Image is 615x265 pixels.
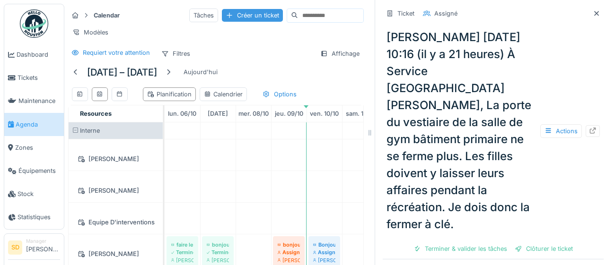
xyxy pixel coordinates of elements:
div: bonjour, serait-il possible de peindre des 2 cotés les nouvelles portes du petit local menuiserie [278,241,300,248]
a: SD Manager[PERSON_NAME] [8,238,60,260]
li: [PERSON_NAME] [26,238,60,258]
span: Stock [18,189,60,198]
div: Equipe D'interventions [74,216,157,228]
a: 7 octobre 2025 [205,107,230,120]
img: Badge_color-CXgf-gQk.svg [20,9,48,38]
div: Planification [147,90,192,99]
a: 11 octobre 2025 [343,107,377,120]
span: Resources [80,110,112,117]
span: Maintenance [18,96,60,105]
div: Affichage [316,47,364,60]
div: Requiert votre attention [83,48,150,57]
div: Aujourd'hui [180,66,221,78]
span: Dashboard [17,50,60,59]
div: Assigné [434,9,457,18]
span: Statistiques [18,213,60,222]
a: 10 octobre 2025 [307,107,341,120]
a: Zones [4,136,64,159]
div: Créer un ticket [222,9,283,22]
a: Maintenance [4,89,64,112]
div: Terminé [207,248,229,256]
a: Agenda [4,113,64,136]
div: [PERSON_NAME] [74,153,157,165]
div: bonjour,serait-il de finalisé la peinture des murs et plafond dans le petit local menuiserie merci [207,241,229,248]
span: Agenda [16,120,60,129]
div: Filtres [157,47,194,60]
div: Bonjour, Serait il possible de programmer le traçage des lignes blanches dans le centenaire. Merc... [313,241,335,248]
a: Équipements [4,159,64,182]
div: [PERSON_NAME] [74,248,157,260]
div: Manager [26,238,60,245]
li: SD [8,240,22,255]
div: faire le tour du papier photocopie amicale salle des profs secondaire et primaire [171,241,193,248]
div: Assigné [313,248,335,256]
div: Tâches [189,9,218,22]
a: 9 octobre 2025 [272,107,306,120]
div: Terminé [171,248,193,256]
a: Statistiques [4,205,64,229]
span: Zones [15,143,60,152]
div: [PERSON_NAME] [DATE] 10:16 (il y a 21 heures) À Service [GEOGRAPHIC_DATA][PERSON_NAME], La porte ... [383,25,604,237]
h5: [DATE] – [DATE] [87,67,157,78]
a: Stock [4,182,64,205]
span: Interne [80,127,100,134]
div: Calendrier [204,90,243,99]
div: Clôturer le ticket [511,242,577,255]
strong: Calendar [90,11,123,20]
div: [PERSON_NAME] [278,256,300,264]
a: 8 octobre 2025 [236,107,271,120]
a: Tickets [4,66,64,89]
a: 6 octobre 2025 [166,107,199,120]
div: Actions [540,124,582,138]
div: Options [258,87,301,101]
div: [PERSON_NAME] [171,256,193,264]
a: Dashboard [4,43,64,66]
div: Modèles [68,26,113,39]
div: [PERSON_NAME] [74,185,157,197]
div: Assigné [278,248,300,256]
span: Équipements [18,166,60,175]
div: [PERSON_NAME] [313,256,335,264]
div: [PERSON_NAME] [207,256,229,264]
div: Ticket [397,9,414,18]
div: Terminer & valider les tâches [410,242,511,255]
span: Tickets [18,73,60,82]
